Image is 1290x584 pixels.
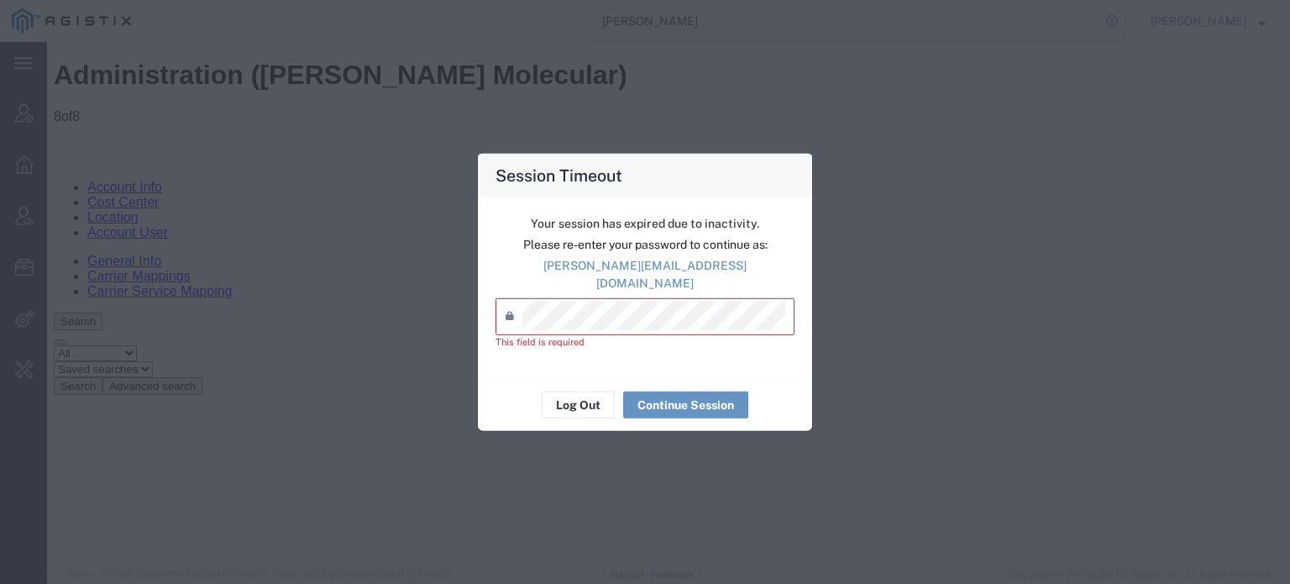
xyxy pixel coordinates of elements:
[623,392,748,418] button: Continue Session
[7,271,55,288] button: Search
[496,257,794,292] p: [PERSON_NAME][EMAIL_ADDRESS][DOMAIN_NAME]
[40,212,114,226] a: General Info
[40,183,121,197] a: Account User
[40,227,144,241] a: Carrier Mappings
[40,153,112,167] a: Cost Center
[40,138,115,152] a: Account Info
[496,163,622,187] h4: Session Timeout
[40,242,186,256] a: Carrier Service Mapping
[40,168,92,182] a: Location
[7,67,14,82] span: 8
[496,235,794,253] p: Please re-enter your password to continue as:
[496,335,794,350] div: This field is required
[542,392,615,418] button: Log Out
[496,214,794,232] p: Your session has expired due to inactivity.
[7,18,1236,49] h1: Administration ([PERSON_NAME] Molecular)
[7,335,55,353] button: Search
[25,67,33,82] span: 8
[7,67,1236,82] div: of
[55,335,155,353] button: Advanced search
